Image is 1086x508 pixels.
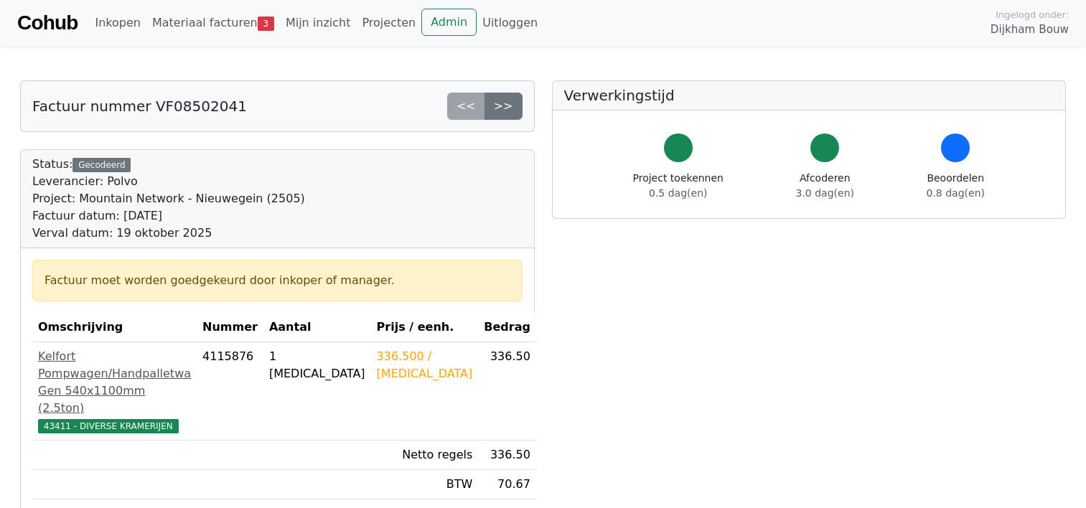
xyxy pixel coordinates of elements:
td: BTW [371,470,479,499]
td: 336.50 [478,441,536,470]
a: Projecten [356,9,421,37]
span: Ingelogd onder: [996,8,1069,22]
th: Nummer [197,313,263,342]
div: Factuur datum: [DATE] [32,207,305,225]
a: Inkopen [89,9,146,37]
a: Materiaal facturen3 [146,9,280,37]
td: 70.67 [478,470,536,499]
span: Dijkham Bouw [991,22,1069,38]
a: Mijn inzicht [280,9,357,37]
div: Status: [32,156,305,242]
h5: Verwerkingstijd [564,87,1054,104]
a: Admin [421,9,477,36]
div: Gecodeerd [72,158,131,172]
a: Cohub [17,6,78,40]
span: 0.5 dag(en) [649,187,707,199]
div: Verval datum: 19 oktober 2025 [32,225,305,242]
div: Project toekennen [633,171,724,201]
div: Beoordelen [927,171,985,201]
span: 0.8 dag(en) [927,187,985,199]
th: Aantal [263,313,371,342]
a: Kelfort Pompwagen/Handpalletwa Gen 540x1100mm (2.5ton)43411 - DIVERSE KRAMERIJEN [38,348,191,434]
th: Bedrag [478,313,536,342]
div: Afcoderen [796,171,854,201]
a: Uitloggen [477,9,543,37]
span: 3.0 dag(en) [796,187,854,199]
div: 1 [MEDICAL_DATA] [269,348,365,382]
div: Factuur moet worden goedgekeurd door inkoper of manager. [45,272,510,289]
th: Omschrijving [32,313,197,342]
a: >> [485,93,523,120]
div: 336.500 / [MEDICAL_DATA] [377,348,473,382]
th: Prijs / eenh. [371,313,479,342]
span: 3 [258,17,274,31]
td: 4115876 [197,342,263,441]
h5: Factuur nummer VF08502041 [32,98,247,115]
div: Project: Mountain Network - Nieuwegein (2505) [32,190,305,207]
div: Leverancier: Polvo [32,173,305,190]
div: Kelfort Pompwagen/Handpalletwa Gen 540x1100mm (2.5ton) [38,348,191,417]
span: 43411 - DIVERSE KRAMERIJEN [38,419,179,433]
td: 336.50 [478,342,536,441]
td: Netto regels [371,441,479,470]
